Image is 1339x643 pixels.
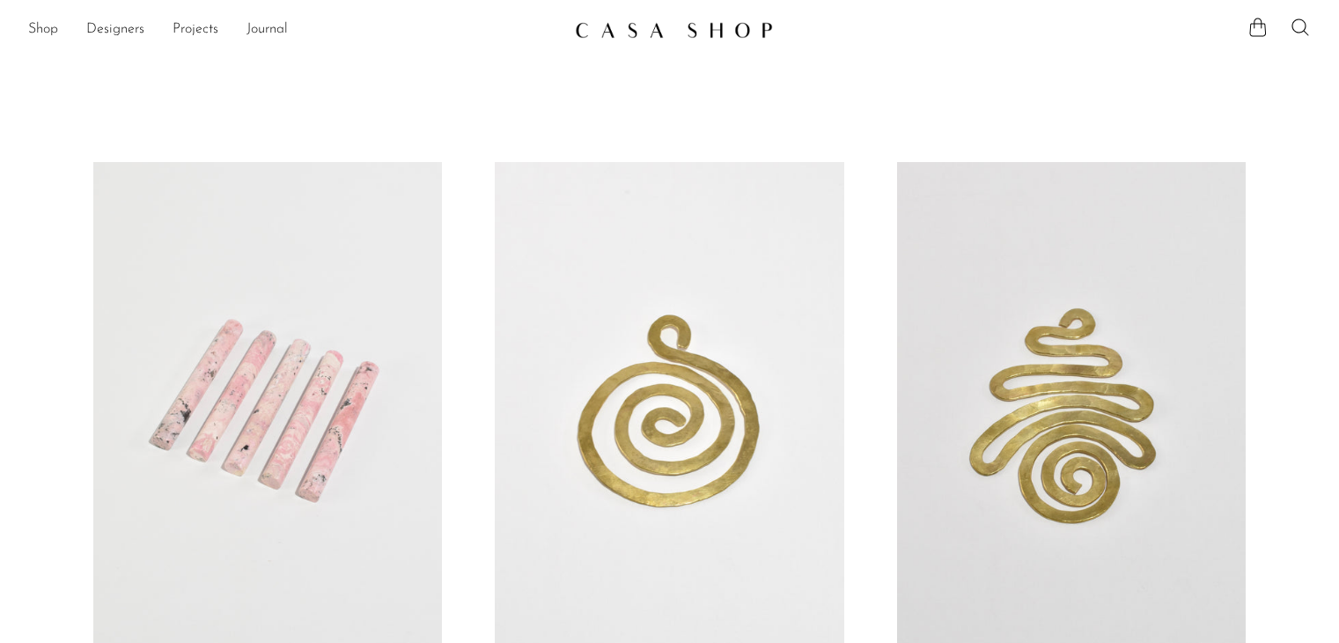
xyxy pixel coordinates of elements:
[28,15,561,45] ul: NEW HEADER MENU
[86,18,144,41] a: Designers
[28,18,58,41] a: Shop
[28,15,561,45] nav: Desktop navigation
[246,18,288,41] a: Journal
[173,18,218,41] a: Projects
